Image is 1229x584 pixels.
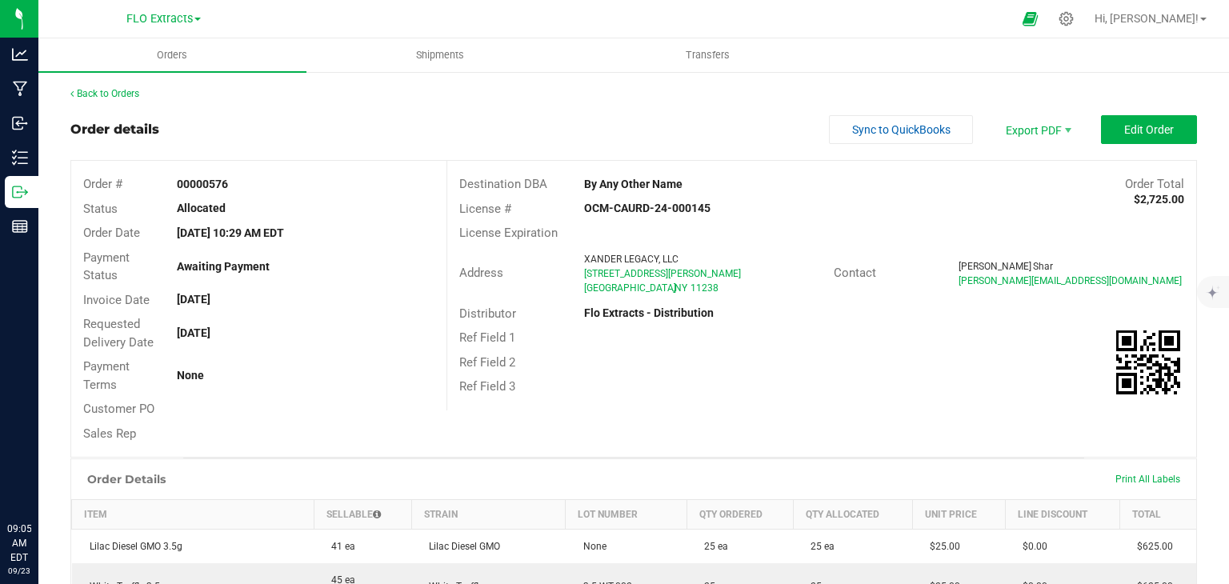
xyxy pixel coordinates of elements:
inline-svg: Analytics [12,46,28,62]
strong: Flo Extracts - Distribution [584,306,714,319]
span: [STREET_ADDRESS][PERSON_NAME] [584,268,741,279]
span: [PERSON_NAME] [959,261,1031,272]
span: Ref Field 3 [459,379,515,394]
a: Back to Orders [70,88,139,99]
span: Payment Status [83,250,130,283]
span: XANDER LEGACY, LLC [584,254,679,265]
th: Lot Number [566,500,687,530]
a: Orders [38,38,306,72]
strong: By Any Other Name [584,178,683,190]
span: 11238 [691,282,719,294]
span: Orders [135,48,209,62]
span: Shar [1033,261,1053,272]
div: Order details [70,120,159,139]
span: Contact [834,266,876,280]
span: License # [459,202,511,216]
span: Lilac Diesel GMO [421,541,500,552]
th: Qty Ordered [687,500,793,530]
span: [PERSON_NAME][EMAIL_ADDRESS][DOMAIN_NAME] [959,275,1182,286]
span: Ref Field 2 [459,355,515,370]
inline-svg: Inventory [12,150,28,166]
strong: [DATE] [177,293,210,306]
span: 25 ea [696,541,728,552]
span: 41 ea [323,541,355,552]
p: 09:05 AM EDT [7,522,31,565]
strong: $2,725.00 [1134,193,1184,206]
span: Distributor [459,306,516,321]
span: NY [675,282,687,294]
li: Export PDF [989,115,1085,144]
span: FLO Extracts [126,12,193,26]
span: 25 ea [803,541,835,552]
span: Ref Field 1 [459,330,515,345]
p: 09/23 [7,565,31,577]
button: Sync to QuickBooks [829,115,973,144]
span: None [575,541,606,552]
th: Item [72,500,314,530]
th: Line Discount [1005,500,1119,530]
inline-svg: Outbound [12,184,28,200]
span: Destination DBA [459,177,547,191]
span: Sync to QuickBooks [852,123,951,136]
span: Status [83,202,118,216]
span: Order Total [1125,177,1184,191]
span: , [673,282,675,294]
span: Address [459,266,503,280]
span: Sales Rep [83,426,136,441]
span: $625.00 [1129,541,1173,552]
h1: Order Details [87,473,166,486]
span: Transfers [664,48,751,62]
span: Open Ecommerce Menu [1012,3,1048,34]
strong: Allocated [177,202,226,214]
span: Print All Labels [1115,474,1180,485]
span: Requested Delivery Date [83,317,154,350]
span: [GEOGRAPHIC_DATA] [584,282,676,294]
inline-svg: Inbound [12,115,28,131]
strong: [DATE] [177,326,210,339]
iframe: Resource center [16,456,64,504]
span: Edit Order [1124,123,1174,136]
a: Shipments [306,38,574,72]
span: Lilac Diesel GMO 3.5g [82,541,182,552]
span: Invoice Date [83,293,150,307]
span: Hi, [PERSON_NAME]! [1095,12,1199,25]
button: Edit Order [1101,115,1197,144]
th: Strain [411,500,565,530]
th: Total [1119,500,1196,530]
th: Unit Price [912,500,1005,530]
strong: Awaiting Payment [177,260,270,273]
span: Shipments [394,48,486,62]
span: $25.00 [922,541,960,552]
qrcode: 00000576 [1116,330,1180,394]
strong: 00000576 [177,178,228,190]
span: $0.00 [1015,541,1047,552]
img: Scan me! [1116,330,1180,394]
span: License Expiration [459,226,558,240]
inline-svg: Reports [12,218,28,234]
th: Sellable [314,500,411,530]
div: Manage settings [1056,11,1076,26]
a: Transfers [574,38,843,72]
strong: None [177,369,204,382]
th: Qty Allocated [793,500,912,530]
inline-svg: Manufacturing [12,81,28,97]
span: Customer PO [83,402,154,416]
strong: OCM-CAURD-24-000145 [584,202,711,214]
strong: [DATE] 10:29 AM EDT [177,226,284,239]
span: Payment Terms [83,359,130,392]
iframe: Resource center unread badge [47,454,66,473]
span: Order Date [83,226,140,240]
span: Order # [83,177,122,191]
